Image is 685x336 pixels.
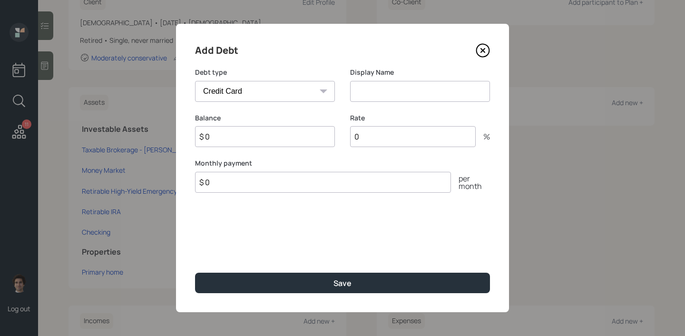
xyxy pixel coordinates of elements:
label: Balance [195,113,335,123]
div: Save [333,278,352,288]
div: % [476,133,490,140]
button: Save [195,273,490,293]
label: Debt type [195,68,335,77]
label: Display Name [350,68,490,77]
div: per month [451,175,490,190]
h4: Add Debt [195,43,238,58]
label: Rate [350,113,490,123]
label: Monthly payment [195,158,490,168]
